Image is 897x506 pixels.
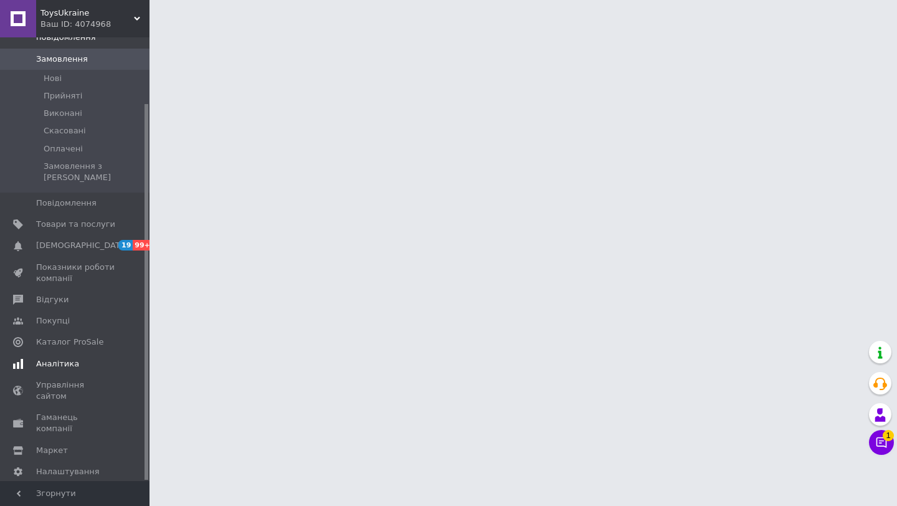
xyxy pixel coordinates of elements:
[44,73,62,84] span: Нові
[36,466,100,477] span: Налаштування
[36,240,128,251] span: [DEMOGRAPHIC_DATA]
[36,412,115,434] span: Гаманець компанії
[36,358,79,370] span: Аналітика
[36,337,103,348] span: Каталог ProSale
[36,198,97,209] span: Повідомлення
[36,54,88,65] span: Замовлення
[869,430,894,455] button: Чат з покупцем1
[44,108,82,119] span: Виконані
[36,294,69,305] span: Відгуки
[36,379,115,402] span: Управління сайтом
[44,161,146,183] span: Замовлення з [PERSON_NAME]
[883,430,894,441] span: 1
[44,90,82,102] span: Прийняті
[40,19,149,30] div: Ваш ID: 4074968
[36,219,115,230] span: Товари та послуги
[40,7,134,19] span: ToysUkraine
[36,262,115,284] span: Показники роботи компанії
[36,315,70,327] span: Покупці
[44,125,86,136] span: Скасовані
[36,445,68,456] span: Маркет
[44,143,83,155] span: Оплачені
[118,240,133,251] span: 19
[133,240,153,251] span: 99+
